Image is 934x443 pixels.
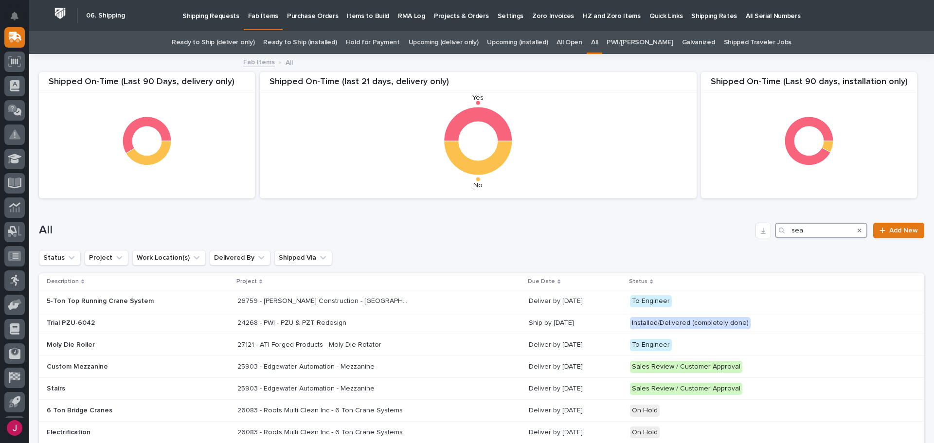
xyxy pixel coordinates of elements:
div: On Hold [630,405,660,417]
p: All [286,56,293,67]
text: No [474,182,483,189]
div: Shipped On-Time (Last 90 days, installation only) [701,77,917,93]
p: Electrification [47,428,217,437]
p: Deliver by [DATE] [529,385,622,393]
p: Description [47,276,79,287]
span: Add New [889,227,918,234]
h2: 06. Shipping [86,12,125,20]
p: 26083 - Roots Multi Clean Inc - 6 Ton Crane Systems [237,426,405,437]
p: Deliver by [DATE] [529,363,622,371]
tr: 5-Ton Top Running Crane System26759 - [PERSON_NAME] Construction - [GEOGRAPHIC_DATA] Department 5... [39,290,924,312]
div: On Hold [630,426,660,439]
p: Due Date [528,276,555,287]
p: 6 Ton Bridge Cranes [47,407,217,415]
a: Fab Items [243,56,275,67]
div: Sales Review / Customer Approval [630,361,742,373]
p: Deliver by [DATE] [529,407,622,415]
p: 25903 - Edgewater Automation - Mezzanine [237,361,377,371]
p: Deliver by [DATE] [529,428,622,437]
a: Hold for Payment [346,31,400,54]
div: Shipped On-Time (Last 90 Days, delivery only) [39,77,255,93]
a: Shipped Traveler Jobs [724,31,792,54]
tr: Trial PZU-604224268 - PWI - PZU & PZT Redesign24268 - PWI - PZU & PZT Redesign Ship by [DATE]Inst... [39,312,924,334]
a: Upcoming (installed) [487,31,548,54]
h1: All [39,223,752,237]
div: Sales Review / Customer Approval [630,383,742,395]
p: Deliver by [DATE] [529,297,622,305]
p: Status [629,276,647,287]
a: All [591,31,598,54]
p: Custom Mezzanine [47,363,217,371]
p: 5-Ton Top Running Crane System [47,297,217,305]
p: Stairs [47,385,217,393]
div: Installed/Delivered (completely done) [630,317,751,329]
a: Galvanized [682,31,715,54]
button: Delivered By [210,250,270,266]
a: Add New [873,223,924,238]
p: Ship by [DATE] [529,319,622,327]
a: All Open [557,31,582,54]
div: Notifications [12,12,25,27]
p: 25903 - Edgewater Automation - Mezzanine [237,383,377,393]
p: 24268 - PWI - PZU & PZT Redesign [237,317,348,327]
p: Project [236,276,257,287]
img: Workspace Logo [51,4,69,22]
button: Shipped Via [274,250,332,266]
p: Trial PZU-6042 [47,319,217,327]
a: Ready to Ship (deliver only) [172,31,254,54]
div: Shipped On-Time (last 21 days, delivery only) [260,77,697,93]
a: PWI/[PERSON_NAME] [607,31,673,54]
p: 26083 - Roots Multi Clean Inc - 6 Ton Crane Systems [237,405,405,415]
tr: Custom Mezzanine25903 - Edgewater Automation - Mezzanine25903 - Edgewater Automation - Mezzanine ... [39,356,924,378]
div: To Engineer [630,295,672,307]
tr: Moly Die Roller27121 - ATI Forged Products - Moly Die Rotator27121 - ATI Forged Products - Moly D... [39,334,924,356]
p: Moly Die Roller [47,341,217,349]
tr: Stairs25903 - Edgewater Automation - Mezzanine25903 - Edgewater Automation - Mezzanine Deliver by... [39,378,924,400]
a: Upcoming (deliver only) [409,31,479,54]
button: users-avatar [4,418,25,438]
div: To Engineer [630,339,672,351]
button: Project [85,250,128,266]
a: Ready to Ship (installed) [263,31,337,54]
tr: 6 Ton Bridge Cranes26083 - Roots Multi Clean Inc - 6 Ton Crane Systems26083 - Roots Multi Clean I... [39,400,924,422]
button: Status [39,250,81,266]
input: Search [775,223,867,238]
text: Yes [473,94,484,101]
button: Notifications [4,6,25,26]
p: 27121 - ATI Forged Products - Moly Die Rotator [237,339,383,349]
p: Deliver by [DATE] [529,341,622,349]
button: Work Location(s) [132,250,206,266]
p: 26759 - Robinson Construction - Warsaw Public Works Street Department 5T Bridge Crane [237,295,410,305]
